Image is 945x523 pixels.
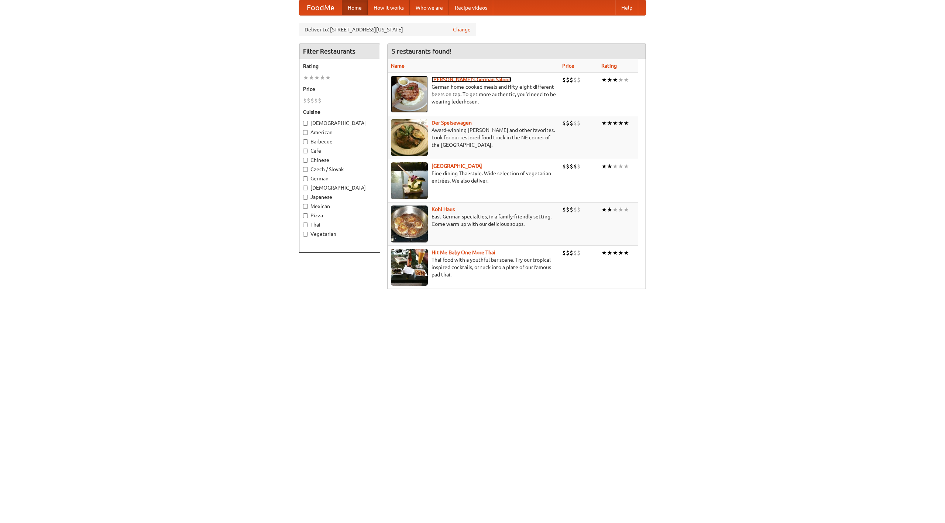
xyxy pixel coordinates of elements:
a: FoodMe [299,0,342,15]
li: $ [573,206,577,214]
input: Cafe [303,149,308,153]
li: $ [577,249,581,257]
img: esthers.jpg [391,76,428,113]
p: Award-winning [PERSON_NAME] and other favorites. Look for our restored food truck in the NE corne... [391,126,556,149]
li: ★ [309,74,314,82]
label: German [303,175,376,182]
label: Thai [303,221,376,228]
a: [GEOGRAPHIC_DATA] [432,163,482,169]
li: $ [566,249,570,257]
li: ★ [612,119,618,127]
li: ★ [607,249,612,257]
li: ★ [612,249,618,257]
input: Barbecue [303,139,308,144]
li: ★ [601,119,607,127]
li: ★ [618,119,623,127]
label: [DEMOGRAPHIC_DATA] [303,184,376,191]
li: ★ [618,76,623,84]
li: $ [562,119,566,127]
a: Home [342,0,368,15]
p: Fine dining Thai-style. Wide selection of vegetarian entrées. We also deliver. [391,170,556,184]
li: $ [577,162,581,170]
a: Rating [601,63,617,69]
a: Change [453,26,471,33]
li: ★ [303,74,309,82]
li: $ [566,206,570,214]
li: $ [573,119,577,127]
li: $ [566,119,570,127]
img: satay.jpg [391,162,428,199]
input: Vegetarian [303,232,308,237]
li: $ [570,76,573,84]
a: Hit Me Baby One More Thai [432,249,495,255]
h5: Cuisine [303,108,376,116]
li: $ [570,206,573,214]
input: [DEMOGRAPHIC_DATA] [303,186,308,190]
li: $ [314,96,318,105]
li: ★ [618,162,623,170]
input: [DEMOGRAPHIC_DATA] [303,121,308,126]
li: $ [303,96,307,105]
li: ★ [601,162,607,170]
li: ★ [607,119,612,127]
h5: Price [303,85,376,93]
input: Thai [303,223,308,227]
li: ★ [623,206,629,214]
p: Thai food with a youthful bar scene. Try our tropical inspired cocktails, or tuck into a plate of... [391,256,556,278]
li: $ [562,249,566,257]
li: $ [577,119,581,127]
a: Der Speisewagen [432,120,472,126]
input: German [303,176,308,181]
label: Barbecue [303,138,376,145]
li: ★ [623,249,629,257]
p: German home-cooked meals and fifty-eight different beers on tap. To get more authentic, you'd nee... [391,83,556,105]
li: $ [566,162,570,170]
li: $ [573,76,577,84]
li: ★ [601,206,607,214]
input: American [303,130,308,135]
label: Cafe [303,147,376,154]
b: [PERSON_NAME]'s German Saloon [432,77,511,82]
img: babythai.jpg [391,249,428,286]
label: Mexican [303,203,376,210]
label: Chinese [303,156,376,164]
li: $ [570,162,573,170]
li: $ [577,206,581,214]
label: Pizza [303,212,376,219]
li: ★ [325,74,331,82]
input: Czech / Slovak [303,167,308,172]
a: Recipe videos [449,0,493,15]
a: Help [615,0,638,15]
li: $ [573,162,577,170]
li: ★ [623,119,629,127]
li: $ [573,249,577,257]
li: $ [562,162,566,170]
li: ★ [607,76,612,84]
img: kohlhaus.jpg [391,206,428,242]
li: ★ [601,249,607,257]
a: Name [391,63,405,69]
input: Japanese [303,195,308,200]
li: ★ [612,162,618,170]
a: Kohl Haus [432,206,455,212]
input: Mexican [303,204,308,209]
p: East German specialties, in a family-friendly setting. Come warm up with our delicious soups. [391,213,556,228]
li: $ [570,249,573,257]
li: ★ [623,162,629,170]
label: [DEMOGRAPHIC_DATA] [303,119,376,127]
li: ★ [601,76,607,84]
li: $ [570,119,573,127]
li: $ [318,96,322,105]
a: Price [562,63,574,69]
li: ★ [618,249,623,257]
label: Japanese [303,193,376,201]
label: American [303,129,376,136]
a: How it works [368,0,410,15]
li: ★ [607,162,612,170]
li: ★ [612,76,618,84]
input: Pizza [303,213,308,218]
label: Czech / Slovak [303,166,376,173]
